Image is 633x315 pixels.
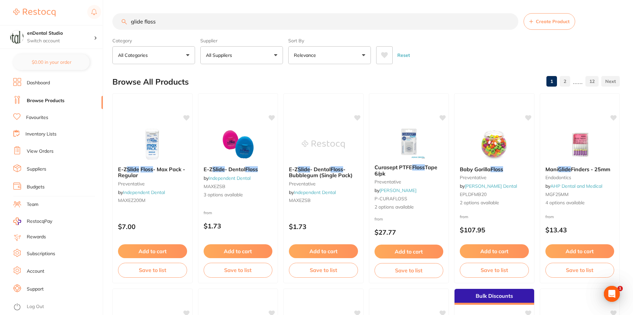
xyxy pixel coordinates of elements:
[289,166,358,178] b: E-Z Slide - Dental Floss - Bubblegum (Single Pack)
[375,196,407,202] span: P-CURAFLOSS
[204,166,213,173] span: E-Z
[27,166,46,173] a: Suppliers
[27,30,94,37] h4: enDental Studio
[27,251,55,257] a: Subscriptions
[27,268,44,275] a: Account
[375,164,437,177] span: Tape 6/pk
[289,223,358,230] p: $1.73
[545,183,602,189] span: by
[558,166,571,173] em: Glide
[460,244,529,258] button: Add to cart
[558,128,601,161] img: Mani Glide Finders - 25mm
[118,223,187,230] p: $7.00
[213,166,225,173] em: Slide
[204,192,273,198] span: 3 options available
[289,189,336,195] span: by
[545,175,614,180] small: endodontics
[289,244,358,258] button: Add to cart
[302,128,345,161] img: E-Z Slide - Dental Floss - Bubblegum (Single Pack)
[289,166,298,173] span: E-Z
[545,166,614,172] b: Mani Glide Finders - 25mm
[524,13,575,30] button: Create Product
[460,214,468,219] span: from
[545,226,614,234] p: $13.43
[112,46,195,64] button: All Categories
[10,30,23,44] img: enDental Studio
[27,98,64,104] a: Browse Products
[387,126,430,159] img: Curasept PTFE Floss Tape 6/pk
[604,286,620,302] div: Open Intercom Messenger
[13,9,56,17] img: Restocq Logo
[112,38,195,44] label: Category
[395,46,412,64] button: Reset
[27,148,54,155] a: View Orders
[118,166,185,178] span: - Max Pack - Regular
[460,263,529,277] button: Save to list
[491,166,503,173] em: Floss
[294,52,319,59] p: Relevance
[546,75,557,88] a: 1
[375,187,416,193] span: by
[375,263,444,278] button: Save to list
[545,214,554,219] span: from
[27,303,44,310] a: Log Out
[573,78,583,85] p: ......
[127,166,139,173] em: Slide
[27,286,44,293] a: Support
[200,38,283,44] label: Supplier
[225,166,245,173] span: - Dental
[217,128,259,161] img: E-Z Slide - Dental Floss
[455,289,534,305] div: Bulk Discounts
[206,52,235,59] p: All Suppliers
[131,128,174,161] img: E-Z Slide Floss - Max Pack - Regular
[204,183,225,189] span: MAXEZSB
[545,244,614,258] button: Add to cart
[460,166,491,173] span: Baby Gorilla
[545,191,569,197] span: MGF25MM
[331,166,343,173] em: Floss
[123,189,165,195] a: Independent Dental
[118,52,150,59] p: All Categories
[460,191,487,197] span: EPLDFMB20
[118,166,127,173] span: E-Z
[112,77,189,87] h2: Browse All Products
[27,234,46,240] a: Rewards
[204,166,273,172] b: E-Z Slide - Dental Floss
[473,128,516,161] img: Baby Gorilla Floss
[571,166,610,173] span: Finders - 25mm
[375,179,444,184] small: preventative
[27,184,45,190] a: Budgets
[460,200,529,206] span: 2 options available
[289,166,353,178] span: - Bubblegum (Single Pack)
[375,228,444,236] p: $27.77
[204,244,273,258] button: Add to cart
[460,183,517,189] span: by
[617,286,623,291] span: 1
[13,5,56,20] a: Restocq Logo
[245,166,258,173] em: Floss
[375,164,444,177] b: Curasept PTFE Floss Tape 6/pk
[27,80,50,86] a: Dashboard
[375,204,444,211] span: 2 options available
[298,166,310,173] em: Slide
[379,187,416,193] a: [PERSON_NAME]
[460,175,529,180] small: preventative
[412,164,425,171] em: Floss
[118,189,165,195] span: by
[200,46,283,64] button: All Suppliers
[118,181,187,186] small: preventative
[13,302,101,312] button: Log Out
[294,189,336,195] a: Independent Dental
[13,54,90,70] button: $0.00 in your order
[536,19,570,24] span: Create Product
[204,222,273,230] p: $1.73
[288,38,371,44] label: Sort By
[27,38,94,44] p: Switch account
[375,217,383,221] span: from
[560,75,570,88] a: 2
[310,166,331,173] span: - Dental
[112,13,518,30] input: Search Products
[118,263,187,277] button: Save to list
[26,114,48,121] a: Favourites
[140,166,153,173] em: Floss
